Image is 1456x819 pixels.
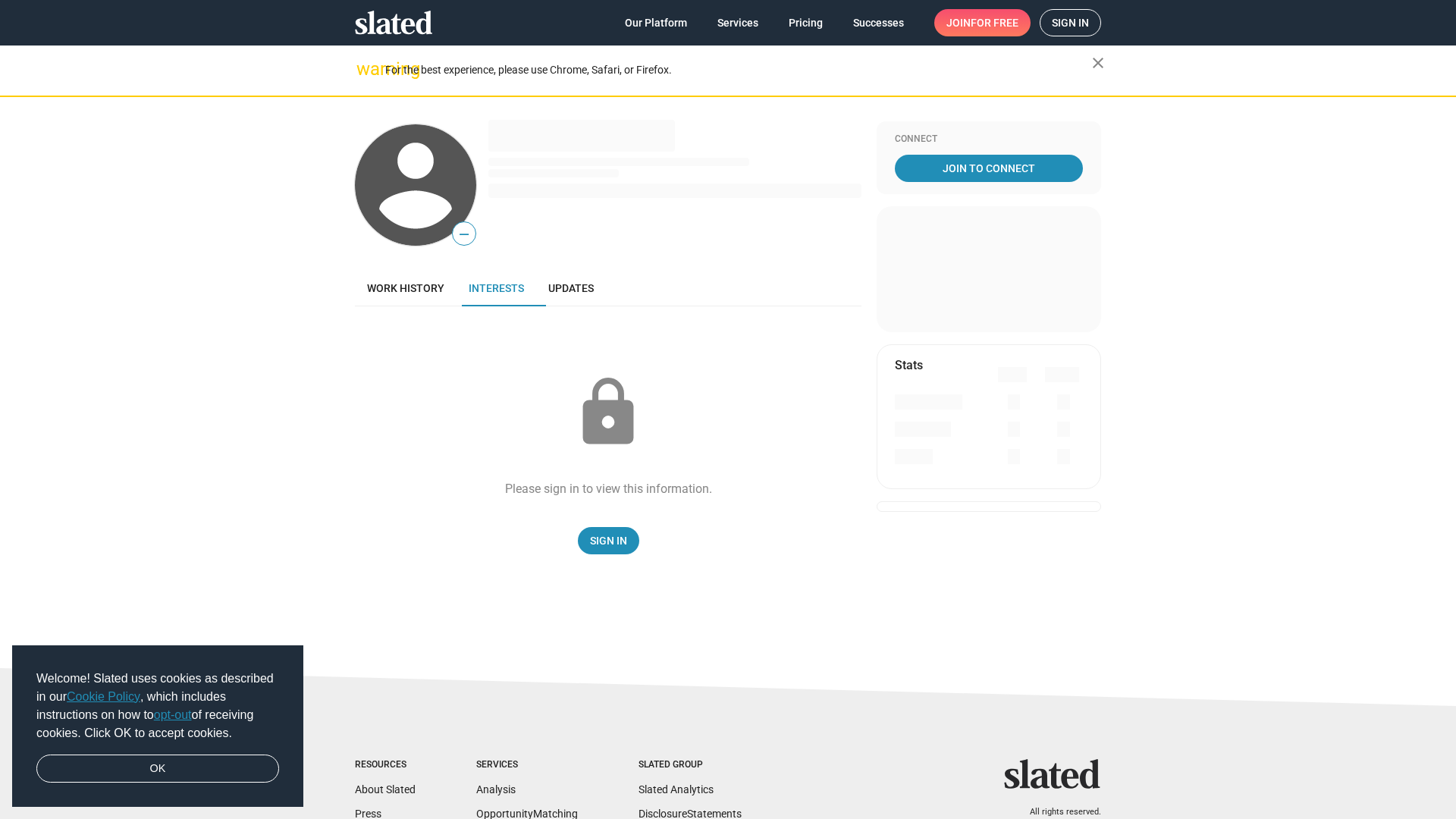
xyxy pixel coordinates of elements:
mat-card-title: Stats [895,357,923,373]
span: — [453,224,475,244]
div: Services [476,759,578,771]
a: Joinfor free [934,9,1031,36]
span: Pricing [789,9,823,36]
div: Connect [895,133,1083,146]
span: Join To Connect [898,155,1080,182]
span: Services [717,9,758,36]
span: Join [946,9,1018,36]
div: Slated Group [639,759,742,771]
span: Our Platform [625,9,687,36]
a: Our Platform [613,9,699,36]
span: Successes [853,9,904,36]
a: Join To Connect [895,155,1083,182]
a: Sign in [1040,9,1101,36]
a: Services [705,9,770,36]
div: For the best experience, please use Chrome, Safari, or Firefox. [385,60,1092,80]
a: Pricing [777,9,835,36]
a: Work history [355,270,457,306]
a: Successes [841,9,916,36]
a: Cookie Policy [67,690,140,703]
a: Sign In [578,527,639,554]
a: Analysis [476,783,516,795]
div: Resources [355,759,416,771]
div: Please sign in to view this information. [505,481,712,497]
mat-icon: lock [570,375,646,450]
a: Interests [457,270,536,306]
a: dismiss cookie message [36,755,279,783]
span: Sign In [590,527,627,554]
mat-icon: warning [356,60,375,78]
a: opt-out [154,708,192,721]
a: Updates [536,270,606,306]
a: About Slated [355,783,416,795]
span: for free [971,9,1018,36]
span: Work history [367,282,444,294]
div: cookieconsent [12,645,303,808]
a: Slated Analytics [639,783,714,795]
span: Updates [548,282,594,294]
span: Welcome! Slated uses cookies as described in our , which includes instructions on how to of recei... [36,670,279,742]
span: Sign in [1052,10,1089,36]
mat-icon: close [1089,54,1107,72]
span: Interests [469,282,524,294]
